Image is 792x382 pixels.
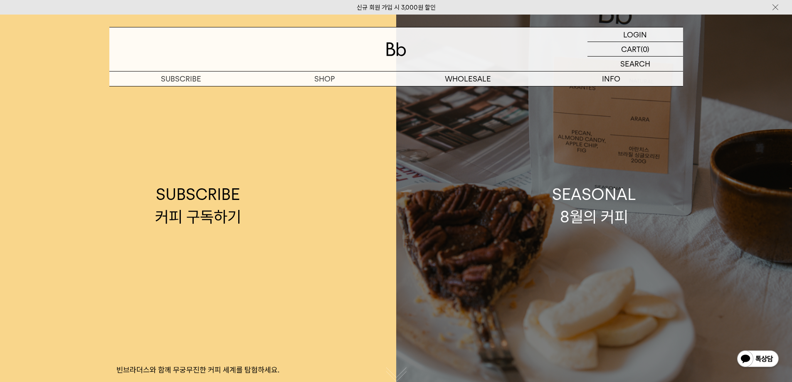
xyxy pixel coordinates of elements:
[587,27,683,42] a: LOGIN
[155,183,241,227] div: SUBSCRIBE 커피 구독하기
[540,71,683,86] p: INFO
[736,350,780,370] img: 카카오톡 채널 1:1 채팅 버튼
[587,42,683,57] a: CART (0)
[621,42,641,56] p: CART
[386,42,406,56] img: 로고
[357,4,436,11] a: 신규 회원 가입 시 3,000원 할인
[641,42,649,56] p: (0)
[396,71,540,86] p: WHOLESALE
[253,71,396,86] a: SHOP
[109,71,253,86] a: SUBSCRIBE
[552,183,636,227] div: SEASONAL 8월의 커피
[623,27,647,42] p: LOGIN
[620,57,650,71] p: SEARCH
